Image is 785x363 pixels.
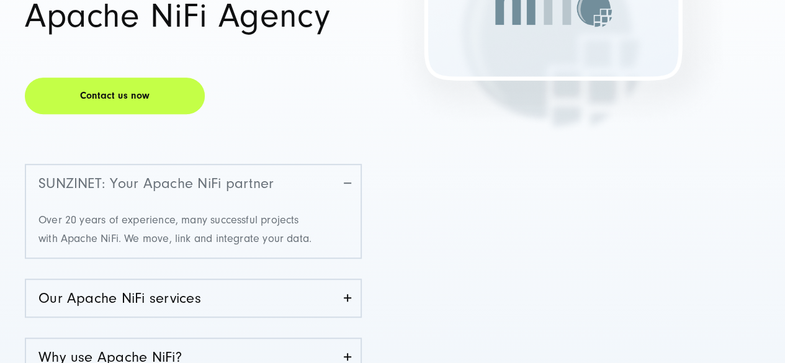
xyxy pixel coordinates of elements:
p: Over 20 years of experience, many successful projects with Apache NiFi. We move, link and integra... [38,211,320,248]
a: Contact us now [25,78,205,114]
a: Our Apache NiFi services [26,280,361,316]
a: SUNZINET: Your Apache NiFi partner [26,165,361,202]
